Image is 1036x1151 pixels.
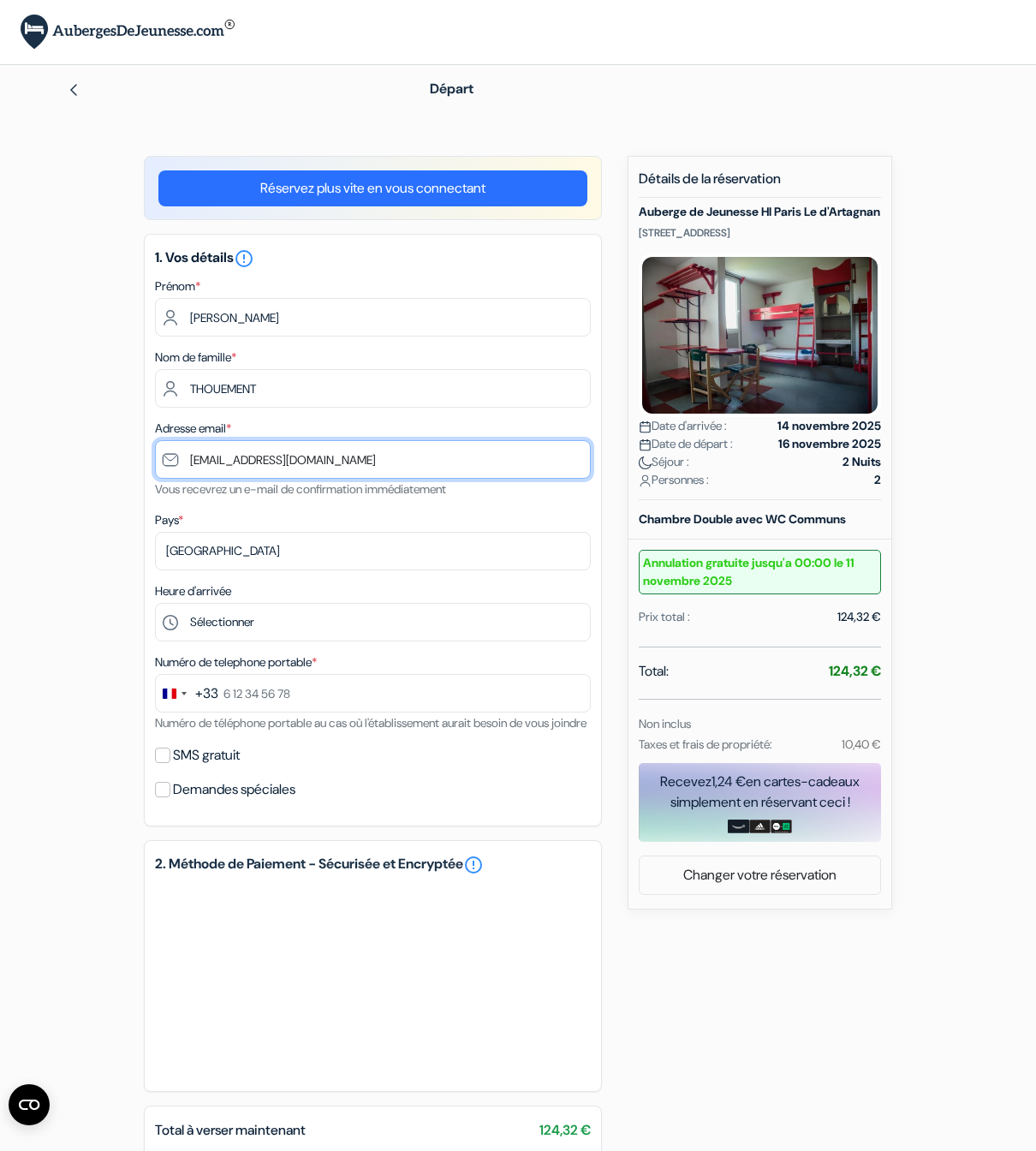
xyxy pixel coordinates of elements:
[155,440,591,479] input: Entrer adresse e-mail
[155,855,591,875] h5: 2. Méthode de Paiement - Sécurisée et Encryptée
[640,859,880,892] a: Changer votre réservation
[639,550,881,594] small: Annulation gratuite jusqu'a 00:00 le 11 novembre 2025
[837,608,881,626] div: 124,32 €
[67,83,80,97] img: left_arrow.svg
[155,298,591,337] input: Entrez votre prénom
[639,661,669,682] span: Total:
[842,453,881,471] strong: 2 Nuits
[771,820,792,833] img: uber-uber-eats-card.png
[155,369,591,408] input: Entrer le nom de famille
[234,248,254,269] i: error_outline
[155,715,586,731] small: Numéro de téléphone portable au cas où l'établissement aurait besoin de vous joindre
[152,879,594,1081] iframe: Cadre de saisie sécurisé pour le paiement
[639,435,733,453] span: Date de départ :
[463,855,484,875] a: error_outline
[639,417,727,435] span: Date d'arrivée :
[21,15,235,50] img: AubergesDeJeunesse.com
[639,205,881,219] h5: Auberge de Jeunesse HI Paris Le d'Artagnan
[155,674,591,713] input: 6 12 34 56 78
[539,1120,591,1141] span: 124,32 €
[195,683,218,704] div: +33
[155,481,446,497] small: Vous recevrez un e-mail de confirmation immédiatement
[234,248,254,266] a: error_outline
[156,675,218,712] button: Change country, selected France (+33)
[639,716,691,731] small: Non inclus
[874,471,881,489] strong: 2
[829,662,881,680] strong: 124,32 €
[155,248,591,269] h5: 1. Vos détails
[639,471,709,489] span: Personnes :
[639,772,881,813] div: Recevez en cartes-cadeaux simplement en réservant ceci !
[639,226,881,240] p: [STREET_ADDRESS]
[155,1121,306,1139] span: Total à verser maintenant
[155,511,183,529] label: Pays
[639,170,881,198] h5: Détails de la réservation
[728,820,749,833] img: amazon-card-no-text.png
[155,653,317,671] label: Numéro de telephone portable
[778,435,881,453] strong: 16 novembre 2025
[639,420,652,433] img: calendar.svg
[639,456,652,469] img: moon.svg
[639,453,689,471] span: Séjour :
[155,277,200,295] label: Prénom
[842,737,881,752] small: 10,40 €
[639,474,652,487] img: user_icon.svg
[639,608,690,626] div: Prix total :
[639,511,846,527] b: Chambre Double avec WC Communs
[639,438,652,451] img: calendar.svg
[155,582,231,600] label: Heure d'arrivée
[158,170,587,206] a: Réservez plus vite en vous connectant
[430,80,473,98] span: Départ
[9,1084,50,1125] button: Ouvrir le widget CMP
[173,743,240,767] label: SMS gratuit
[639,737,772,752] small: Taxes et frais de propriété:
[749,820,771,833] img: adidas-card.png
[173,778,295,802] label: Demandes spéciales
[155,420,231,438] label: Adresse email
[777,417,881,435] strong: 14 novembre 2025
[712,772,746,790] span: 1,24 €
[155,349,236,367] label: Nom de famille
